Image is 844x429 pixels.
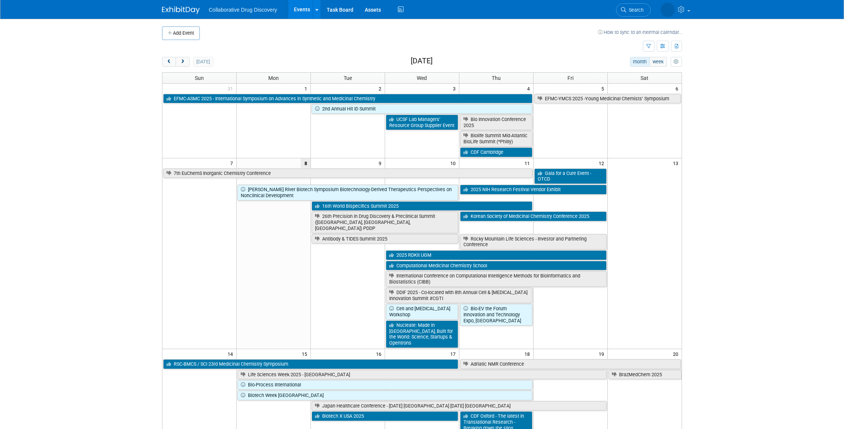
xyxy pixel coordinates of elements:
[378,158,385,168] span: 9
[237,391,532,400] a: Biotech Week [GEOGRAPHIC_DATA]
[162,6,200,14] img: ExhibitDay
[460,115,532,130] a: Bio Innovation Conference 2025
[661,3,675,17] img: Dimitris Tsionos
[671,57,682,67] button: myCustomButton
[524,158,533,168] span: 11
[312,201,532,211] a: 16th World Bispecifics Summit 2025
[460,304,532,325] a: Bio-EV the Forum Innovation and Technology Expo, [GEOGRAPHIC_DATA]
[193,57,213,67] button: [DATE]
[386,271,607,287] a: International Conference on Computational Intelligence Methods for Bioinformatics and Biostatisti...
[534,169,607,184] a: Gala for a Cure Event - OTCD
[301,158,310,168] span: 8
[460,211,607,221] a: Korean Society of Medicinal Chemistry Conference 2025
[386,250,607,260] a: 2025 RDKit UGM
[534,94,681,104] a: EFMC-YMCS 2025 -Young Medicinal Chemists’ Symposium
[460,359,681,369] a: Adriatic NMR Conference
[386,320,458,348] a: Nucleate: Made in [GEOGRAPHIC_DATA], Built for the World: Science, Startups & Opentrons
[675,84,682,93] span: 6
[411,57,433,65] h2: [DATE]
[616,3,651,17] a: Search
[598,29,682,35] a: How to sync to an external calendar...
[626,7,644,13] span: Search
[641,75,648,81] span: Sat
[630,57,650,67] button: month
[450,349,459,359] span: 17
[209,7,277,13] span: Collaborative Drug Discovery
[674,60,679,64] i: Personalize Calendar
[672,349,682,359] span: 20
[460,131,532,146] a: Biolife Summit Mid-Atlantic BioLife Summit (*Philly)
[460,234,607,250] a: Rocky Mountain Life Sciences - Investor and Partnering Conference
[268,75,279,81] span: Mon
[227,84,236,93] span: 31
[375,349,385,359] span: 16
[526,84,533,93] span: 4
[301,349,310,359] span: 15
[567,75,573,81] span: Fri
[386,261,607,271] a: Computational Medicinal Chemistry School
[386,288,532,303] a: DDIF 2025 - Co-located with 8th Annual Cell & [MEDICAL_DATA] Innovation Summit #CGTI
[650,57,667,67] button: week
[312,104,532,114] a: 2nd Annual Hit ID Summit
[163,359,458,369] a: RSC-BMCS / SCI 23rd Medicinal Chemistry Symposium
[312,234,458,244] a: Antibody & TIDES Summit 2025
[460,147,532,157] a: CDF Cambridge
[312,411,458,421] a: Biotech X USA 2025
[344,75,352,81] span: Tue
[450,158,459,168] span: 10
[460,185,607,195] a: 2025 NIH Research Festival Vendor Exhibit
[609,370,682,380] a: BrazMedChem 2025
[386,115,458,130] a: UCSF Lab Managers’ Resource Group Supplier Event
[237,185,458,200] a: [PERSON_NAME] River Biotech Symposium Biotechnology-Derived Therapeutics Perspectives on Nonclini...
[452,84,459,93] span: 3
[227,349,236,359] span: 14
[229,158,236,168] span: 7
[237,380,532,390] a: Bio-Process International
[598,349,607,359] span: 19
[237,370,606,380] a: Life Sciences Week 2025 - [GEOGRAPHIC_DATA]
[195,75,204,81] span: Sun
[163,169,532,178] a: 7th EuChemS Inorganic Chemistry Conference
[417,75,427,81] span: Wed
[386,304,458,319] a: Cell and [MEDICAL_DATA] Workshop
[598,158,607,168] span: 12
[162,57,176,67] button: prev
[672,158,682,168] span: 13
[524,349,533,359] span: 18
[312,401,606,411] a: Japan Healthcare Conference - [DATE] [GEOGRAPHIC_DATA] [DATE] [GEOGRAPHIC_DATA]
[176,57,190,67] button: next
[312,211,458,233] a: 26th Precision in Drug Discovery & Preclinical Summit ([GEOGRAPHIC_DATA], [GEOGRAPHIC_DATA], [GEO...
[304,84,310,93] span: 1
[378,84,385,93] span: 2
[163,94,532,104] a: EFMC-ASMC 2025 - International Symposium on Advances in Synthetic and Medicinal Chemistry
[601,84,607,93] span: 5
[162,26,200,40] button: Add Event
[492,75,501,81] span: Thu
